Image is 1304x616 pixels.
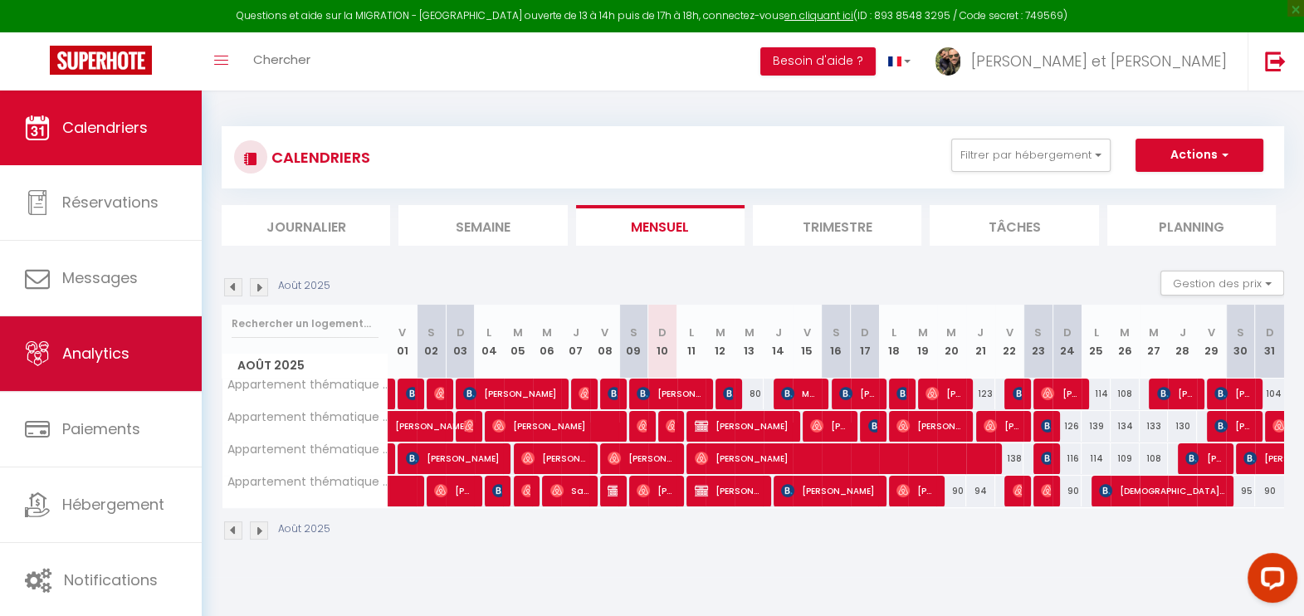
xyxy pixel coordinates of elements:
span: [PERSON_NAME] [434,378,444,409]
span: [PERSON_NAME] [695,442,995,474]
span: [PERSON_NAME] [637,410,647,442]
span: [PERSON_NAME] [1214,378,1253,409]
div: 109 [1111,443,1140,474]
span: [PERSON_NAME] [666,410,676,442]
span: [PERSON_NAME] [521,442,589,474]
span: [PERSON_NAME] [839,378,878,409]
abbr: M [745,325,755,340]
span: Analytics [62,343,129,364]
th: 07 [561,305,590,379]
div: 126 [1052,411,1082,442]
span: Messages [62,267,138,288]
abbr: M [1149,325,1159,340]
th: 06 [533,305,562,379]
abbr: V [398,325,406,340]
button: Gestion des prix [1160,271,1284,296]
span: [PERSON_NAME] [1185,442,1224,474]
span: [PERSON_NAME] [1041,442,1051,474]
span: [PERSON_NAME] [1041,475,1051,506]
th: 08 [590,305,619,379]
span: [PERSON_NAME] [608,442,676,474]
span: [PERSON_NAME] [695,475,763,506]
th: 11 [677,305,706,379]
span: Hébergement [62,494,164,515]
abbr: M [513,325,523,340]
abbr: D [1266,325,1274,340]
abbr: L [486,325,491,340]
span: Paiements [62,418,140,439]
div: 90 [1255,476,1284,506]
th: 10 [648,305,677,379]
span: Août 2025 [222,354,388,378]
span: Réservations [62,192,159,213]
div: 108 [1140,443,1169,474]
img: ... [935,47,960,76]
span: [PERSON_NAME] [521,475,531,506]
span: [PERSON_NAME] [868,410,878,442]
abbr: S [427,325,435,340]
th: 05 [504,305,533,379]
span: [PERSON_NAME] [406,442,503,474]
th: 23 [1023,305,1052,379]
span: [PERSON_NAME] [579,378,589,409]
a: Chercher [241,32,323,90]
span: [PERSON_NAME] [810,410,849,442]
th: 14 [764,305,793,379]
div: 130 [1168,411,1197,442]
abbr: M [946,325,956,340]
abbr: L [891,325,896,340]
span: [PERSON_NAME] [1041,410,1051,442]
span: [PERSON_NAME] [896,410,965,442]
abbr: S [630,325,637,340]
span: [PERSON_NAME] [406,378,416,409]
span: Sanja Flonk [550,475,589,506]
abbr: L [1093,325,1098,340]
li: Semaine [398,205,567,246]
span: [PERSON_NAME] [463,410,473,442]
div: 138 [995,443,1024,474]
button: Filtrer par hébergement [951,139,1111,172]
span: [PERSON_NAME] [1041,378,1080,409]
button: Actions [1136,139,1263,172]
th: 18 [879,305,908,379]
li: Trimestre [753,205,921,246]
span: Appartement thématique 🧳 Voyage Industriel ✈️🖤 [225,411,391,423]
h3: CALENDRIERS [267,139,370,176]
th: 26 [1111,305,1140,379]
span: Muna AlJallaf [781,378,820,409]
th: 17 [851,305,880,379]
a: [PERSON_NAME] [388,411,418,442]
abbr: D [658,325,667,340]
div: 114 [1082,443,1111,474]
th: 02 [417,305,446,379]
span: [DEMOGRAPHIC_DATA][PERSON_NAME] [1099,475,1225,506]
abbr: L [689,325,694,340]
p: Août 2025 [278,278,330,294]
span: [PERSON_NAME] [434,475,473,506]
th: 19 [908,305,937,379]
span: [PERSON_NAME] [637,378,705,409]
span: [PERSON_NAME] [896,475,935,506]
th: 16 [822,305,851,379]
img: logout [1265,51,1286,71]
abbr: M [1120,325,1130,340]
abbr: M [918,325,928,340]
div: 108 [1111,379,1140,409]
span: Notifications [64,570,158,590]
span: [PERSON_NAME] [1214,410,1253,442]
span: [PERSON_NAME] [637,475,676,506]
button: Besoin d'aide ? [760,47,876,76]
img: Super Booking [50,46,152,75]
li: Tâches [930,205,1098,246]
th: 22 [995,305,1024,379]
span: Appartement thématique 🖌️ Art Moderne 💐🤍 [225,443,391,456]
li: Journalier [222,205,390,246]
span: [PERSON_NAME] [463,378,560,409]
th: 25 [1082,305,1111,379]
th: 13 [735,305,764,379]
abbr: D [861,325,869,340]
p: Août 2025 [278,521,330,537]
span: [PERSON_NAME] [723,378,733,409]
th: 09 [619,305,648,379]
